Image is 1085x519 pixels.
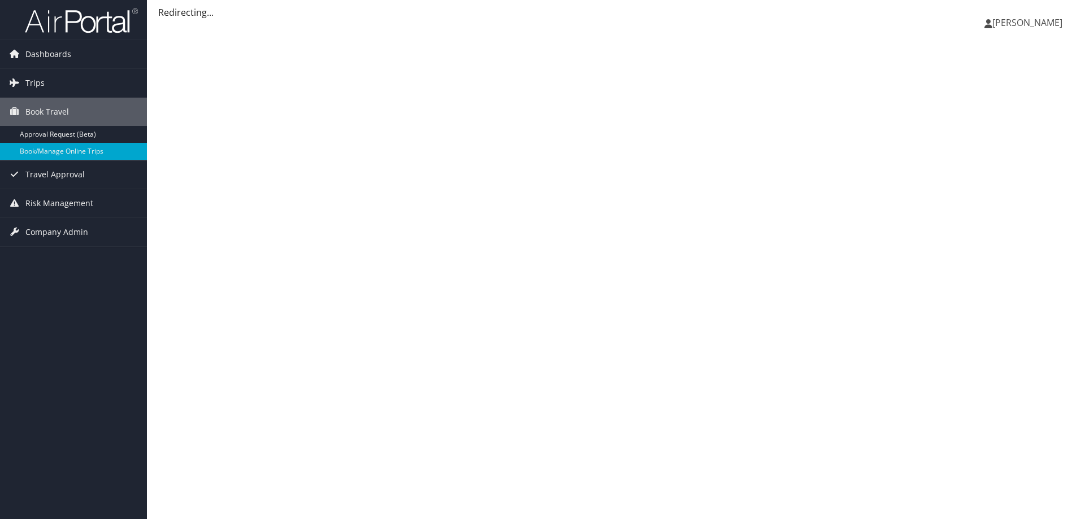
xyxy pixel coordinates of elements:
[25,189,93,217] span: Risk Management
[25,40,71,68] span: Dashboards
[25,218,88,246] span: Company Admin
[992,16,1062,29] span: [PERSON_NAME]
[25,7,138,34] img: airportal-logo.png
[25,98,69,126] span: Book Travel
[984,6,1074,40] a: [PERSON_NAME]
[158,6,1074,19] div: Redirecting...
[25,160,85,189] span: Travel Approval
[25,69,45,97] span: Trips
